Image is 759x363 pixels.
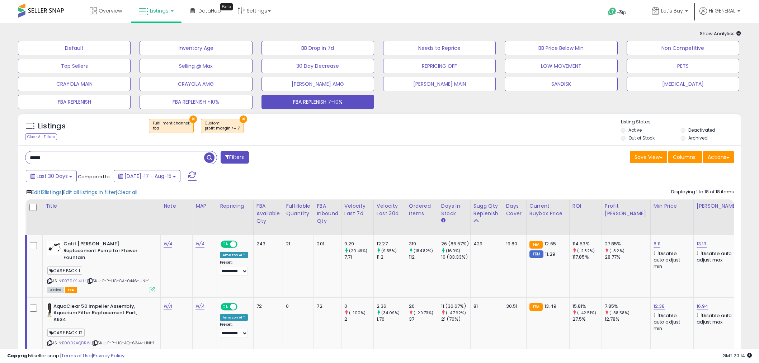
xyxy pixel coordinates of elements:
div: Sugg Qty Replenish [473,202,500,217]
div: [PERSON_NAME] [697,202,739,210]
small: FBA [529,303,543,311]
button: PETS [627,59,739,73]
span: Clear all [117,189,137,196]
button: FBA REPLENISH 7-10% [261,95,374,109]
label: Deactivated [688,127,715,133]
span: Show Analytics [700,30,741,37]
button: CRAYOLA AMG [140,77,252,91]
a: Hi GENERAL [699,7,740,23]
div: 2.36 [377,303,406,310]
div: Ordered Items [409,202,435,217]
small: (160%) [446,248,460,254]
small: (-42.51%) [577,310,596,316]
a: B079KKJ4LH [62,278,86,284]
span: Edit 12 listings [32,189,62,196]
button: CRAYOLA MAIN [18,77,131,91]
div: Disable auto adjust min [654,311,688,332]
div: 81 [473,303,498,310]
div: 26 (86.67%) [441,241,470,247]
img: 31ZAabz1+KL._SL40_.jpg [47,303,52,317]
div: MAP [195,202,214,210]
small: (-38.58%) [609,310,630,316]
div: Repricing [220,202,250,210]
a: 13.13 [697,240,707,247]
small: Days In Stock. [441,217,445,224]
i: Get Help [608,7,617,16]
a: N/A [195,303,204,310]
button: × [189,115,197,123]
div: Clear All Filters [25,133,57,140]
button: REPRICING OFF [383,59,496,73]
a: Privacy Policy [93,352,124,359]
span: 12.65 [544,240,556,247]
small: (-100%) [349,310,366,316]
span: Columns [673,154,696,161]
div: 7.71 [344,254,373,260]
button: SANDISK [505,77,617,91]
button: FBA REPLENISH [18,95,131,109]
span: Hi GENERAL [709,7,735,14]
span: | SKU: F-P-HG-AQ-6344-UNI-1 [92,340,155,346]
a: N/A [164,303,172,310]
a: N/A [195,240,204,247]
small: (34.09%) [381,310,400,316]
div: Disable auto adjust max [697,311,737,325]
small: (-29.73%) [414,310,433,316]
span: | SKU: F-P-HG-CA-0446-UNI-1 [87,278,150,284]
div: 26 [409,303,438,310]
div: 11 (36.67%) [441,303,470,310]
a: Terms of Use [61,352,92,359]
div: 12.78% [605,316,650,322]
div: 112 [409,254,438,260]
div: 7.85% [605,303,650,310]
span: All listings currently available for purchase on Amazon [47,287,64,293]
span: OFF [236,241,248,247]
div: Velocity Last 7d [344,202,371,217]
strong: Copyright [7,352,33,359]
button: Last 30 Days [26,170,77,182]
div: 19.80 [506,241,521,247]
div: Profit [PERSON_NAME] [605,202,647,217]
b: AquaClear 50 Impeller Assembly, Aquarium Filter Replacement Part, A634 [53,303,141,325]
div: 11.2 [377,254,406,260]
p: Listing States: [621,119,741,126]
span: Let’s Buy [661,7,683,14]
small: FBA [529,241,543,249]
span: Last 30 Days [37,173,68,180]
button: 30 Day Decrease [261,59,374,73]
div: 15.81% [572,303,602,310]
div: 319 [409,241,438,247]
h5: Listings [38,121,66,131]
button: [MEDICAL_DATA] [627,77,739,91]
div: 30.51 [506,303,521,310]
div: Note [164,202,189,210]
button: Default [18,41,131,55]
button: Columns [668,151,702,163]
span: Compared to: [78,173,111,180]
small: FBM [529,250,543,258]
div: Current Buybox Price [529,202,566,217]
span: 11.29 [545,251,555,258]
label: Active [628,127,642,133]
small: (-3.2%) [609,248,624,254]
button: Top Sellers [18,59,131,73]
span: CASE PACK 12 [47,329,85,337]
button: [PERSON_NAME] MAIN [383,77,496,91]
span: Fulfillment channel : [153,121,190,131]
a: 12.38 [654,303,665,310]
div: 10 (33.33%) [441,254,470,260]
div: 429 [473,241,498,247]
div: Disable auto adjust max [697,249,737,263]
div: 28.77% [605,254,650,260]
div: 12.27 [377,241,406,247]
span: Help [617,9,626,15]
div: FBA Available Qty [256,202,280,225]
a: Help [602,2,640,23]
button: [DATE]-17 - Aug-15 [114,170,180,182]
button: FBA REPLENISH +10% [140,95,252,109]
span: FBA [65,287,77,293]
div: | | [27,189,137,196]
span: Edit all listings in filter [63,189,116,196]
span: DataHub [198,7,221,14]
a: 8.11 [654,240,661,247]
